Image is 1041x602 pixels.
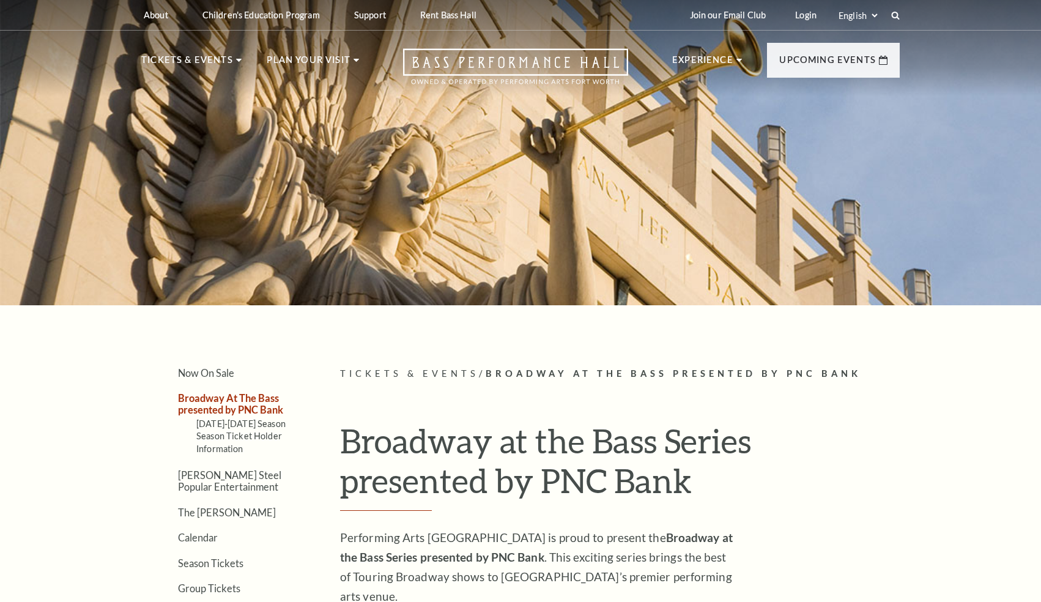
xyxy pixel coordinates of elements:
select: Select: [836,10,880,21]
span: Tickets & Events [340,368,479,379]
p: Support [354,10,386,20]
a: Broadway At The Bass presented by PNC Bank [178,392,283,415]
p: About [144,10,168,20]
a: Now On Sale [178,367,234,379]
p: Children's Education Program [202,10,320,20]
p: Experience [672,53,733,75]
p: Rent Bass Hall [420,10,476,20]
p: Plan Your Visit [267,53,350,75]
a: Season Ticket Holder Information [196,431,282,453]
strong: Broadway at the Bass Series presented by PNC Bank [340,530,733,564]
p: / [340,366,900,382]
a: [PERSON_NAME] Steel Popular Entertainment [178,469,281,492]
span: Broadway At The Bass presented by PNC Bank [486,368,861,379]
p: Tickets & Events [141,53,233,75]
p: Upcoming Events [779,53,876,75]
a: Season Tickets [178,557,243,569]
a: Calendar [178,532,218,543]
a: The [PERSON_NAME] [178,507,276,518]
a: Group Tickets [178,582,240,594]
a: [DATE]-[DATE] Season [196,418,286,429]
h1: Broadway at the Bass Series presented by PNC Bank [340,421,900,511]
